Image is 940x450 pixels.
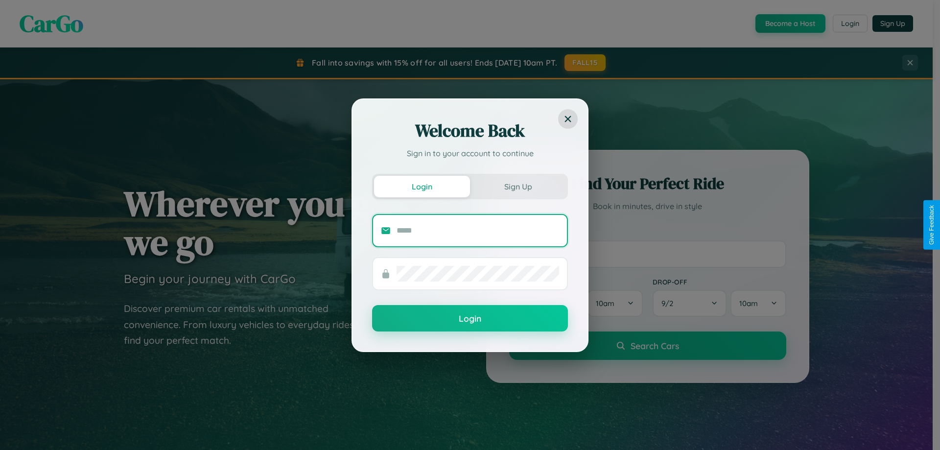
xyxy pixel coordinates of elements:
[372,119,568,142] h2: Welcome Back
[470,176,566,197] button: Sign Up
[372,147,568,159] p: Sign in to your account to continue
[372,305,568,332] button: Login
[374,176,470,197] button: Login
[928,205,935,245] div: Give Feedback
